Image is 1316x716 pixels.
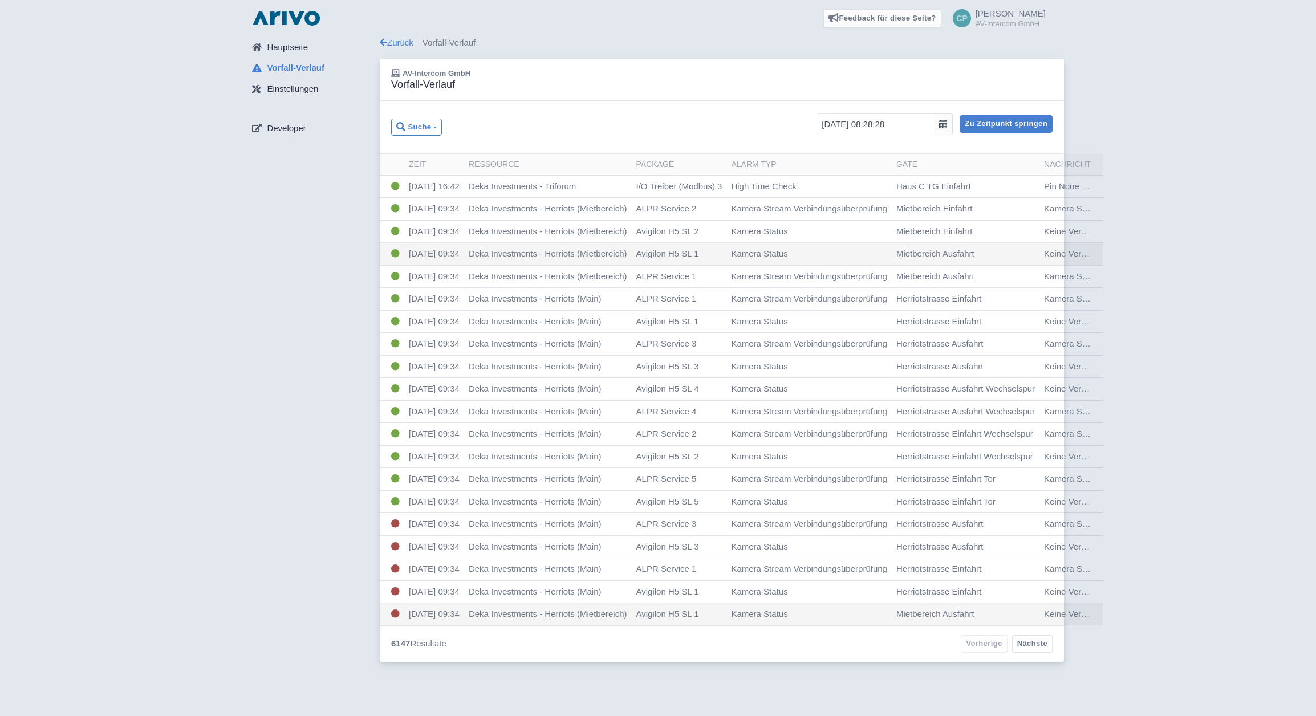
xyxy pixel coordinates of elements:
span: ALPR Service 3 [636,339,697,348]
input: (optional) [817,113,935,135]
span: [DATE] 09:34 [409,204,460,213]
span: Kamera Stream Verbindungsüberprüfung [731,204,887,213]
th: Nachricht [1039,154,1102,176]
span: Mietbereich Einfahrt [896,226,972,236]
span: Kamera Status [731,497,787,506]
span: [DATE] 09:34 [409,429,460,438]
span: Kamera Stream Verbindungsüberprüfung [731,271,887,281]
span: ALPR Service 4 [636,406,697,416]
span: Keine Verbindung zum Kamera Video Stream [1044,587,1216,596]
span: Avigilon H5 SL 1 [636,249,699,258]
span: Mietbereich Ausfahrt [896,271,974,281]
span: I/O Treiber (Modbus) 3 [636,181,722,191]
span: [DATE] 09:34 [409,474,460,483]
span: Keine Verbindung zum Kamera Video Stream [1044,497,1216,506]
span: Deka Investments - Herriots (Main) [469,474,602,483]
span: Herriotstrasse Einfahrt Tor [896,497,996,506]
span: Kamera Stream unterbrochen [1044,204,1157,213]
span: Herriotstrasse Ausfahrt [896,339,984,348]
span: [DATE] 09:34 [409,294,460,303]
span: Avigilon H5 SL 2 [636,226,699,236]
span: Keine Verbindung zum Kamera Video Stream [1044,542,1216,551]
th: Package [632,154,727,176]
span: Deka Investments - Herriots (Main) [469,587,602,596]
span: ALPR Service 5 [636,474,697,483]
span: Kamera Stream Verbindungsüberprüfung [731,564,887,573]
span: Keine Verbindung zum Kamera Video Stream [1044,384,1216,393]
span: ALPR Service 2 [636,429,697,438]
span: Kamera Stream unterbrochen [1044,271,1157,281]
span: Avigilon H5 SL 1 [636,587,699,596]
span: ALPR Service 2 [636,204,697,213]
span: [DATE] 09:34 [409,497,460,506]
a: Feedback für diese Seite? [823,9,941,27]
span: [DATE] 09:34 [409,609,460,619]
span: Avigilon H5 SL 5 [636,497,699,506]
img: logo [250,9,323,27]
span: Kamera Stream Verbindungsüberprüfung [731,474,887,483]
span: Deka Investments - Herriots (Main) [469,361,602,371]
a: Einstellungen [243,79,380,100]
span: [DATE] 09:34 [409,519,460,528]
span: Kamera Stream Verbindungsüberprüfung [731,519,887,528]
span: Kamera Status [731,361,787,371]
div: Vorfall-Verlauf [380,36,1064,50]
span: [DATE] 09:34 [409,271,460,281]
span: Herriotstrasse Einfahrt Wechselspur [896,451,1033,461]
span: [DATE] 09:34 [409,384,460,393]
span: ALPR Service 3 [636,519,697,528]
span: Herriotstrasse Einfahrt [896,587,981,596]
span: Herriotstrasse Einfahrt [896,316,981,326]
span: [DATE] 09:34 [409,226,460,236]
a: Developer [243,117,380,139]
span: Kamera Status [731,384,787,393]
th: Ressource [464,154,632,176]
a: [PERSON_NAME] AV-Intercom GmbH [946,9,1046,27]
span: [DATE] 09:34 [409,451,460,461]
span: Vorfall-Verlauf [267,62,324,75]
button: Zu Zeitpunkt springen [960,115,1053,133]
span: Developer [267,122,306,135]
span: [DATE] 09:34 [409,361,460,371]
span: Avigilon H5 SL 3 [636,361,699,371]
span: Mietbereich Einfahrt [896,204,972,213]
span: Kamera Stream unterbrochen [1044,564,1157,573]
span: Herriotstrasse Ausfahrt [896,361,984,371]
span: Deka Investments - Herriots (Main) [469,339,602,348]
span: Deka Investments - Herriots (Main) [469,429,602,438]
span: Herriotstrasse Ausfahrt [896,519,984,528]
span: Deka Investments - Herriots (Main) [469,519,602,528]
span: Keine Verbindung zum Kamera Video Stream [1044,451,1216,461]
span: [DATE] 16:42 [409,181,460,191]
span: Deka Investments - Herriots (Mietbereich) [469,249,627,258]
span: Kamera Status [731,609,787,619]
span: Herriotstrasse Einfahrt Wechselspur [896,429,1033,438]
span: Deka Investments - Herriots (Mietbereich) [469,609,627,619]
span: Deka Investments - Herriots (Main) [469,294,602,303]
span: [DATE] 09:34 [409,316,460,326]
span: ALPR Service 1 [636,564,697,573]
a: Zurück [380,38,413,47]
span: Mietbereich Ausfahrt [896,609,974,619]
span: Keine Verbindung zum Kamera Video Stream [1044,609,1216,619]
a: Nächste [1012,635,1053,653]
span: Avigilon H5 SL 1 [636,316,699,326]
span: [DATE] 09:34 [409,587,460,596]
span: Herriotstrasse Ausfahrt Wechselspur [896,406,1035,416]
span: Haus C TG Einfahrt [896,181,971,191]
span: Kamera Status [731,226,787,236]
span: [DATE] 09:34 [409,542,460,551]
small: AV-Intercom GmbH [976,20,1046,27]
span: Kamera Stream unterbrochen [1044,429,1157,438]
span: Avigilon H5 SL 3 [636,542,699,551]
b: 6147 [391,638,410,648]
span: Resultate [391,637,446,650]
span: ALPR Service 1 [636,271,697,281]
span: Kamera Status [731,316,787,326]
span: Einstellungen [267,83,318,96]
span: Herriotstrasse Einfahrt [896,294,981,303]
span: Herriotstrasse Einfahrt Tor [896,474,996,483]
span: Deka Investments - Herriots (Main) [469,497,602,506]
th: Gate [892,154,1039,176]
span: [DATE] 09:34 [409,339,460,348]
